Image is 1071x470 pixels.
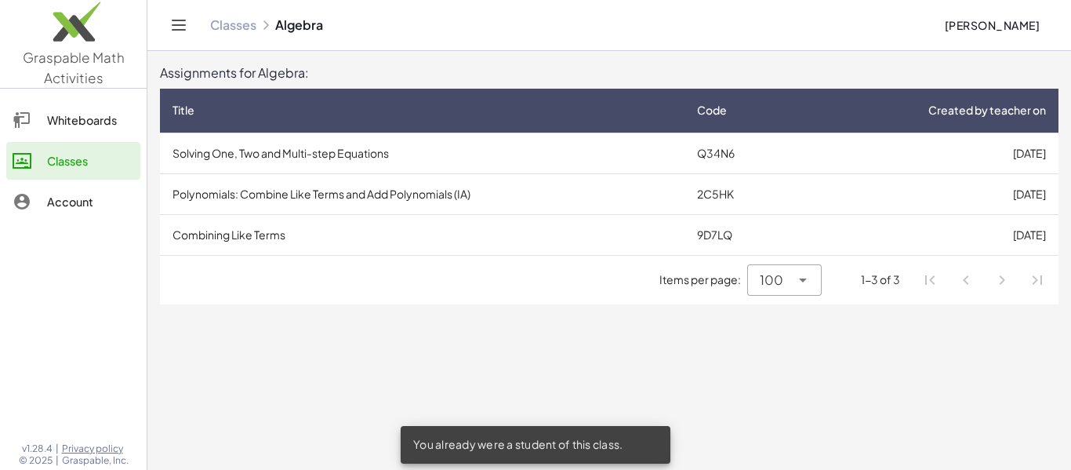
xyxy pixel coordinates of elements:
[6,183,140,220] a: Account
[22,443,53,455] span: v1.28.4
[210,17,256,33] a: Classes
[47,111,134,129] div: Whiteboards
[861,271,900,288] div: 1-3 of 3
[47,192,134,211] div: Account
[800,173,1058,214] td: [DATE]
[931,11,1052,39] button: [PERSON_NAME]
[684,133,801,173] td: Q34N6
[6,101,140,139] a: Whiteboards
[19,454,53,467] span: © 2025
[800,133,1058,173] td: [DATE]
[56,454,59,467] span: |
[172,102,194,118] span: Title
[684,214,801,255] td: 9D7LQ
[659,271,747,288] span: Items per page:
[23,49,125,86] span: Graspable Math Activities
[760,271,783,290] span: 100
[62,454,129,467] span: Graspable, Inc.
[401,426,670,464] div: You already were a student of this class.
[913,262,1055,298] nav: Pagination Navigation
[684,173,801,214] td: 2C5HK
[47,151,134,170] div: Classes
[944,18,1040,32] span: [PERSON_NAME]
[160,133,684,173] td: Solving One, Two and Multi-step Equations
[160,214,684,255] td: Combining Like Terms
[166,13,191,38] button: Toggle navigation
[56,443,59,455] span: |
[160,64,1058,82] div: Assignments for Algebra:
[697,102,727,118] span: Code
[800,214,1058,255] td: [DATE]
[160,173,684,214] td: Polynomials: Combine Like Terms and Add Polynomials (IA)
[928,102,1046,118] span: Created by teacher on
[6,142,140,180] a: Classes
[62,443,129,455] a: Privacy policy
